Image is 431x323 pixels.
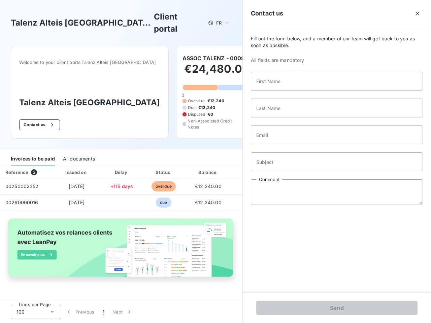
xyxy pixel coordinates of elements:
[233,169,267,176] div: PDF
[186,169,230,176] div: Balance
[31,169,37,175] span: 2
[183,62,252,82] h2: €24,480.00
[3,215,240,287] img: banner
[103,169,141,176] div: Delay
[110,183,133,189] span: +115 days
[5,183,39,189] span: 00250002352
[256,301,418,315] button: Send
[154,11,203,35] h3: Client portal
[5,200,38,205] span: 00260000016
[16,309,25,315] span: 100
[69,200,85,205] span: [DATE]
[188,105,196,111] span: Due
[19,97,160,109] h3: Talenz Alteis [GEOGRAPHIC_DATA]
[61,305,99,319] button: Previous
[19,60,160,65] span: Welcome to your client portal Talenz Alteis [GEOGRAPHIC_DATA]
[53,169,100,176] div: Issued on
[156,198,171,208] span: due
[183,54,252,62] h6: ASSOC TALENZ - 000995
[5,170,28,175] div: Reference
[188,111,205,117] span: Disputed
[216,20,222,26] span: FR
[207,98,224,104] span: €12,240
[99,305,108,319] button: 1
[63,152,95,166] div: All documents
[19,119,60,130] button: Contact us
[251,125,423,144] input: placeholder
[251,72,423,91] input: placeholder
[208,111,213,117] span: €0
[251,152,423,171] input: placeholder
[198,105,215,111] span: €12,240
[103,309,104,315] span: 1
[152,181,176,191] span: overdue
[251,9,284,18] h5: Contact us
[188,98,205,104] span: Overdue
[143,169,184,176] div: Status
[251,57,423,64] span: All fields are mandatory
[251,99,423,117] input: placeholder
[195,183,222,189] span: €12,240.00
[69,183,85,189] span: [DATE]
[195,200,222,205] span: €12,240.00
[188,118,243,130] span: Non-Associated Credit Notes
[108,305,137,319] button: Next
[251,35,423,49] span: Fill out the form below, and a member of our team will get back to you as soon as possible.
[11,17,151,29] h3: Talenz Alteis [GEOGRAPHIC_DATA]
[11,152,55,166] div: Invoices to be paid
[181,93,184,98] span: 0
